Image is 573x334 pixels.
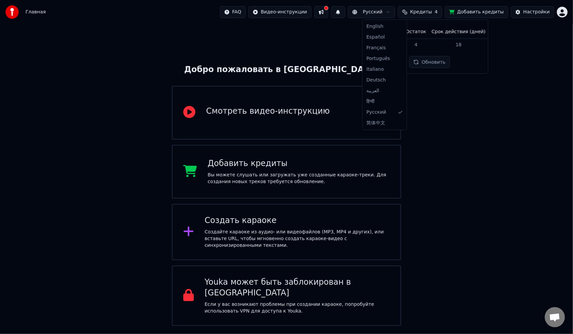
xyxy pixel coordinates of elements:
span: हिन्दी [367,98,375,105]
span: العربية [367,88,379,94]
span: 简体中文 [367,120,385,126]
span: Español [367,34,385,41]
span: Русский [367,109,386,116]
span: Italiano [367,66,384,73]
span: Français [367,45,386,51]
span: Deutsch [367,77,386,83]
span: Português [367,55,390,62]
span: English [367,23,384,30]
